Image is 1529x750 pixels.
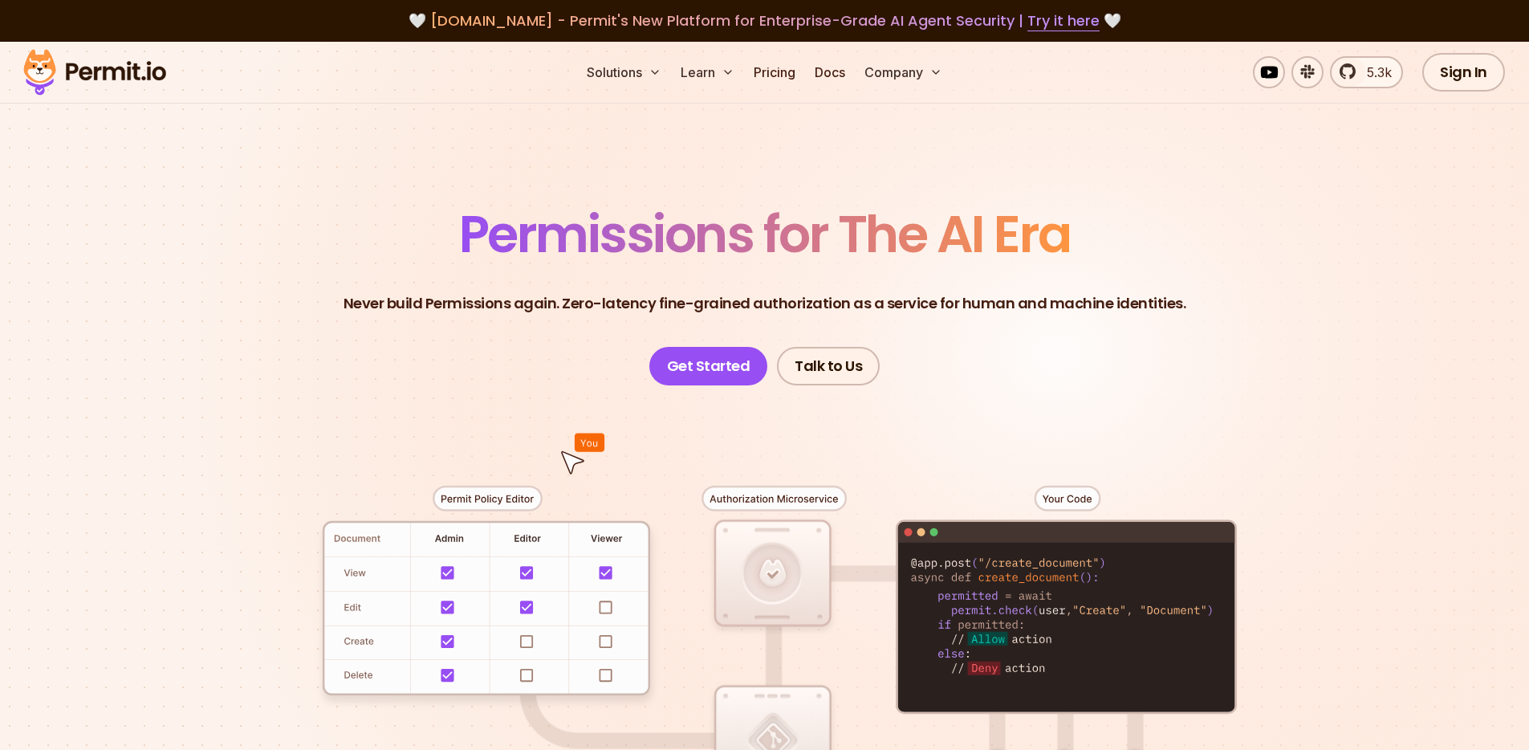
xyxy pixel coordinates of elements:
a: Sign In [1422,53,1505,92]
a: 5.3k [1330,56,1403,88]
a: Pricing [747,56,802,88]
a: Get Started [649,347,768,385]
span: [DOMAIN_NAME] - Permit's New Platform for Enterprise-Grade AI Agent Security | [430,10,1100,31]
button: Learn [674,56,741,88]
button: Company [858,56,949,88]
img: Permit logo [16,45,173,100]
a: Docs [808,56,852,88]
a: Try it here [1027,10,1100,31]
div: 🤍 🤍 [39,10,1490,32]
span: 5.3k [1357,63,1392,82]
button: Solutions [580,56,668,88]
span: Permissions for The AI Era [459,198,1071,270]
a: Talk to Us [777,347,880,385]
p: Never build Permissions again. Zero-latency fine-grained authorization as a service for human and... [344,292,1186,315]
